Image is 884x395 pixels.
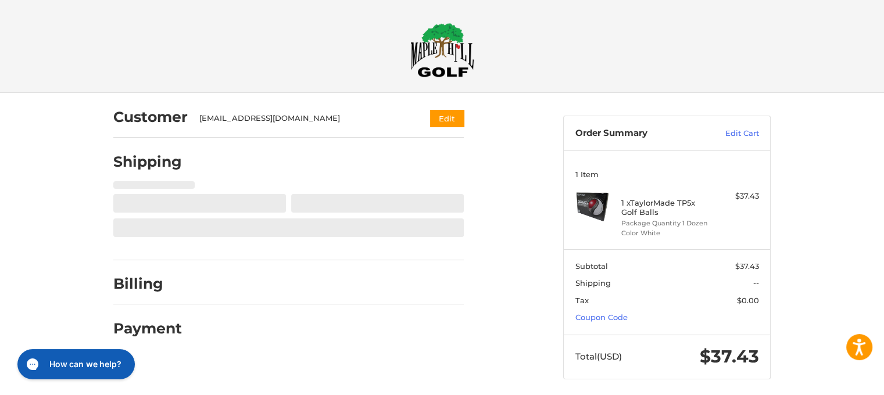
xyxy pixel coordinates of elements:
[410,23,474,77] img: Maple Hill Golf
[713,191,759,202] div: $37.43
[113,319,182,337] h2: Payment
[575,170,759,179] h3: 1 Item
[12,345,138,383] iframe: Gorgias live chat messenger
[575,296,589,305] span: Tax
[621,218,710,228] li: Package Quantity 1 Dozen
[753,278,759,288] span: --
[199,113,408,124] div: [EMAIL_ADDRESS][DOMAIN_NAME]
[113,275,181,293] h2: Billing
[621,198,710,217] h4: 1 x TaylorMade TP5x Golf Balls
[430,110,464,127] button: Edit
[621,228,710,238] li: Color White
[700,346,759,367] span: $37.43
[735,261,759,271] span: $37.43
[113,108,188,126] h2: Customer
[575,128,700,139] h3: Order Summary
[575,351,622,362] span: Total (USD)
[788,364,884,395] iframe: Google Customer Reviews
[575,261,608,271] span: Subtotal
[737,296,759,305] span: $0.00
[575,278,611,288] span: Shipping
[700,128,759,139] a: Edit Cart
[575,313,628,322] a: Coupon Code
[113,153,182,171] h2: Shipping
